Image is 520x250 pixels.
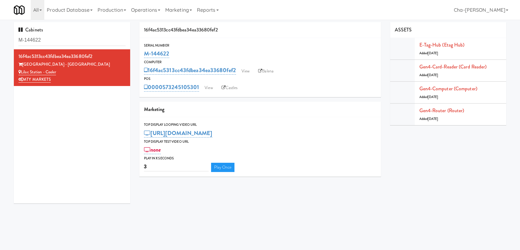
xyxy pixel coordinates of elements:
span: Added [419,95,438,99]
img: Micromart [14,5,25,15]
span: [DATE] [428,73,438,77]
a: M-144622 [144,49,170,58]
a: Gen4-router (Router) [419,107,464,114]
a: 16f4ac5313cc43fdbea34ea33680fef2 [144,66,236,75]
a: Castles [218,83,241,92]
a: View [238,67,253,76]
span: Cabinets [18,26,43,33]
li: 16f4ac5313cc43fdbea34ea33680fef2[GEOGRAPHIC_DATA] - [GEOGRAPHIC_DATA] Lilac Station - CoolerMTY M... [14,49,130,86]
div: Top Display Test Video Url [144,139,376,145]
div: Play in X seconds [144,155,376,162]
span: ASSETS [395,26,412,33]
span: Marketing [144,106,165,113]
a: E-tag-hub (Etag Hub) [419,41,465,48]
span: [DATE] [428,95,438,99]
a: [URL][DOMAIN_NAME] [144,129,213,137]
div: 16f4ac5313cc43fdbea34ea33680fef2 [139,22,381,38]
div: Top Display Looping Video Url [144,122,376,128]
span: [DATE] [428,51,438,55]
div: POS [144,76,376,82]
a: 0000573245105301 [144,83,199,92]
a: Balena [255,67,277,76]
a: Play Once [211,163,235,172]
span: [DATE] [428,117,438,121]
a: Lilac Station - Cooler [18,69,56,75]
a: MTY MARKETS [18,76,51,83]
a: Gen4-card-reader (Card Reader) [419,63,487,70]
div: Computer [144,59,376,65]
span: Added [419,51,438,55]
a: Gen4-computer (Computer) [419,85,477,92]
input: Search cabinets [18,35,126,46]
div: Serial Number [144,43,376,49]
div: [GEOGRAPHIC_DATA] - [GEOGRAPHIC_DATA] [18,61,126,68]
a: none [144,145,161,154]
span: Added [419,117,438,121]
a: View [202,83,216,92]
div: 16f4ac5313cc43fdbea34ea33680fef2 [18,52,126,61]
span: Added [419,73,438,77]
